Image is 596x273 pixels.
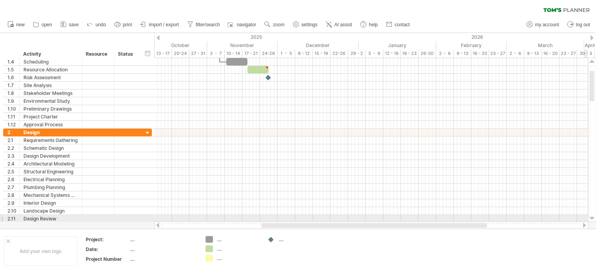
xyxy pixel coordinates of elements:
[185,20,222,30] a: filter/search
[138,20,181,30] a: import / export
[436,41,507,49] div: February 2026
[507,49,524,58] div: 2 - 6
[295,49,313,58] div: 8 - 12
[16,22,25,27] span: new
[366,49,383,58] div: 5 - 9
[190,49,207,58] div: 27 - 31
[23,97,78,105] div: Environmental Study
[7,160,19,167] div: 2.4
[395,22,410,27] span: contact
[324,20,354,30] a: AI assist
[23,105,78,113] div: Preliminary Drawings
[69,22,79,27] span: save
[23,113,78,120] div: Project Charter
[154,49,172,58] div: 13 - 17
[7,121,19,128] div: 1.12
[96,22,106,27] span: undo
[226,20,258,30] a: navigator
[149,22,179,27] span: import / export
[7,66,19,73] div: 1.5
[130,256,196,262] div: ....
[262,20,287,30] a: zoom
[23,89,78,97] div: Stakeholder Meetings
[383,49,401,58] div: 12 - 16
[7,58,19,66] div: 1.4
[23,199,78,207] div: Interior Design
[7,136,19,144] div: 2.1
[7,97,19,105] div: 1.9
[23,176,78,183] div: Electrical Planning
[7,199,19,207] div: 2.9
[577,49,595,58] div: 30 - 3
[7,144,19,152] div: 2.2
[542,49,560,58] div: 16 - 20
[260,49,278,58] div: 24-28
[565,20,592,30] a: log out
[524,49,542,58] div: 9 - 13
[23,168,78,175] div: Structural Engineering
[207,49,225,58] div: 3 - 7
[525,20,562,30] a: my account
[130,246,196,253] div: ....
[359,41,436,49] div: January 2026
[7,113,19,120] div: 1.11
[23,207,78,215] div: Landscape Design
[278,41,359,49] div: December 2025
[23,66,78,73] div: Resource Allocation
[7,89,19,97] div: 1.8
[7,207,19,215] div: 2.10
[7,184,19,191] div: 2.7
[23,50,78,58] div: Activity
[331,49,348,58] div: 22-26
[23,129,78,136] div: Design
[58,20,81,30] a: save
[23,215,78,222] div: Design Review
[85,20,108,30] a: undo
[217,255,260,262] div: ....
[7,152,19,160] div: 2.3
[31,20,54,30] a: open
[358,20,380,30] a: help
[237,22,256,27] span: navigator
[489,49,507,58] div: 23 - 27
[7,105,19,113] div: 1.10
[419,49,436,58] div: 26-30
[123,22,132,27] span: print
[130,236,196,243] div: ....
[86,50,110,58] div: Resource
[5,20,27,30] a: new
[334,22,352,27] span: AI assist
[4,237,77,266] div: Add your own logo
[436,49,454,58] div: 2 - 6
[172,49,190,58] div: 20-24
[471,49,489,58] div: 16 - 20
[384,20,412,30] a: contact
[7,191,19,199] div: 2.8
[369,22,378,27] span: help
[401,49,419,58] div: 19 - 23
[126,41,207,49] div: October 2025
[7,74,19,81] div: 1.6
[313,49,331,58] div: 15 - 19
[454,49,471,58] div: 9 - 13
[7,168,19,175] div: 2.5
[560,49,577,58] div: 23 - 27
[217,246,260,252] div: ....
[23,191,78,199] div: Mechanical Systems Design
[217,236,260,243] div: ....
[112,20,134,30] a: print
[291,20,320,30] a: settings
[118,50,135,58] div: Status
[207,41,278,49] div: November 2025
[242,49,260,58] div: 17 - 21
[23,121,78,128] div: Approval Process
[7,215,19,222] div: 2.11
[196,22,220,27] span: filter/search
[23,160,78,167] div: Architectural Modeling
[42,22,52,27] span: open
[225,49,242,58] div: 10 - 14
[576,22,590,27] span: log out
[278,49,295,58] div: 1 - 5
[23,82,78,89] div: Site Analysis
[23,184,78,191] div: Plumbing Planning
